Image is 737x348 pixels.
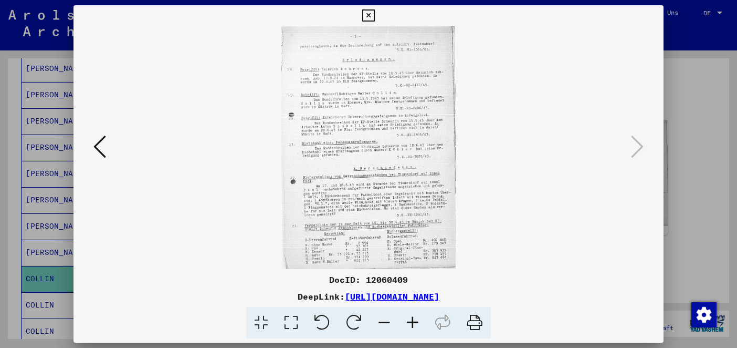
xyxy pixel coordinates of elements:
[73,290,663,303] div: DeepLink:
[109,26,627,269] img: 003.jpg
[691,302,716,327] div: Zustimmung ändern
[73,273,663,286] div: DocID: 12060409
[691,302,717,327] img: Zustimmung ändern
[345,291,439,302] a: [URL][DOMAIN_NAME]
